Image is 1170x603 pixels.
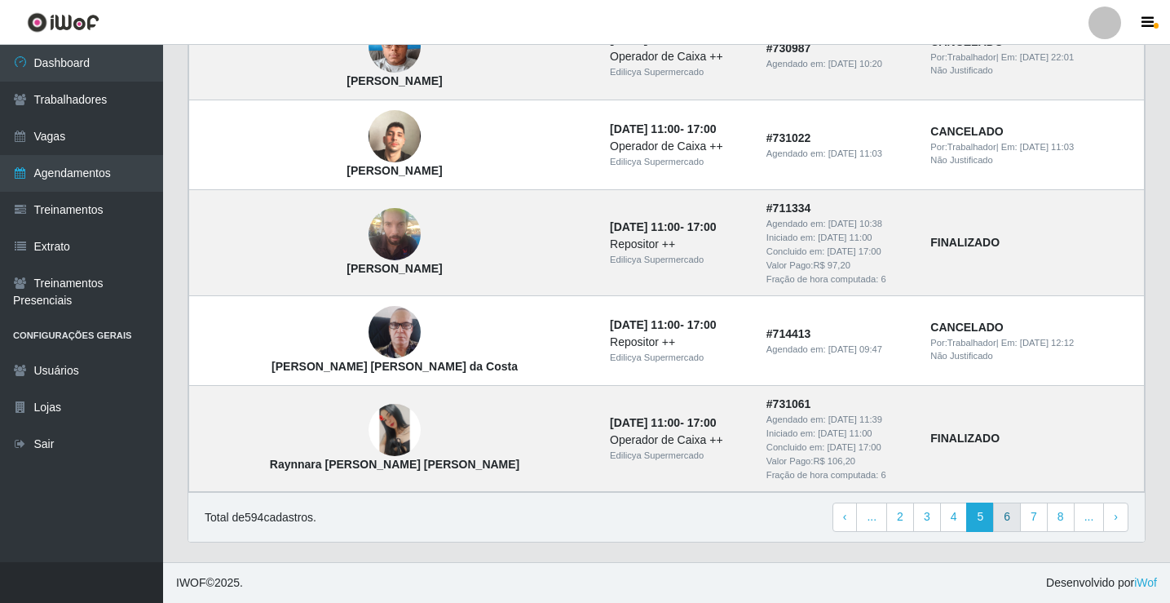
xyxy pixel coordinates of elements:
[930,153,1134,167] div: Não Justificado
[1020,142,1074,152] time: [DATE] 11:03
[766,413,912,427] div: Agendado em:
[347,164,442,177] strong: [PERSON_NAME]
[913,503,941,532] a: 3
[610,155,747,169] div: Edilicya Supermercado
[1020,338,1074,348] time: [DATE] 12:12
[369,91,421,184] img: Esdras Soares de Lucena
[766,245,912,259] div: Concluido em:
[818,233,872,242] time: [DATE] 11:00
[610,220,716,233] strong: -
[818,428,872,438] time: [DATE] 11:00
[766,217,912,231] div: Agendado em:
[828,149,882,158] time: [DATE] 11:03
[1103,503,1128,532] a: Next
[610,318,716,331] strong: -
[766,454,912,468] div: Valor Pago: R$ 106,20
[610,122,680,135] time: [DATE] 11:00
[347,74,442,87] strong: [PERSON_NAME]
[205,509,316,526] p: Total de 594 cadastros.
[766,397,811,410] strong: # 731061
[930,321,1003,334] strong: CANCELADO
[766,131,811,144] strong: # 731022
[1114,510,1118,523] span: ›
[766,57,912,71] div: Agendado em:
[930,51,1134,64] div: | Em:
[930,52,996,62] span: Por: Trabalhador
[828,415,882,424] time: [DATE] 11:39
[766,441,912,454] div: Concluido em:
[828,344,882,354] time: [DATE] 09:47
[610,432,747,449] div: Operador de Caixa ++
[610,334,747,351] div: Repositor ++
[766,42,811,55] strong: # 730987
[930,432,1000,445] strong: FINALIZADO
[610,236,747,253] div: Repositor ++
[886,503,914,532] a: 2
[930,236,1000,249] strong: FINALIZADO
[347,262,442,275] strong: [PERSON_NAME]
[272,360,518,373] strong: [PERSON_NAME] [PERSON_NAME] da Costa
[930,142,996,152] span: Por: Trabalhador
[610,449,747,463] div: Edilicya Supermercado
[827,246,881,256] time: [DATE] 17:00
[930,35,1003,48] strong: CANCELADO
[1046,574,1157,592] span: Desenvolvido por
[766,259,912,273] div: Valor Pago: R$ 97,20
[930,336,1134,350] div: | Em:
[766,343,912,357] div: Agendado em:
[766,231,912,245] div: Iniciado em:
[930,349,1134,363] div: Não Justificado
[369,286,421,379] img: Alberto David Soares da Costa
[610,65,747,79] div: Edilicya Supermercado
[1020,52,1074,62] time: [DATE] 22:01
[27,12,99,33] img: CoreUI Logo
[610,48,747,65] div: Operador de Caixa ++
[993,503,1021,532] a: 6
[766,327,811,340] strong: # 714413
[930,64,1134,78] div: Não Justificado
[1020,503,1048,532] a: 7
[687,318,717,331] time: 17:00
[610,416,716,429] strong: -
[610,138,747,155] div: Operador de Caixa ++
[610,253,747,267] div: Edilicya Supermercado
[766,427,912,441] div: Iniciado em:
[766,202,811,215] strong: # 711334
[828,59,882,69] time: [DATE] 10:20
[766,468,912,482] div: Fração de hora computada: 6
[1134,576,1157,589] a: iWof
[843,510,847,523] span: ‹
[369,404,421,456] img: Raynnara Santana de Oliveira Silva
[270,458,520,471] strong: Raynnara [PERSON_NAME] [PERSON_NAME]
[369,12,421,82] img: Rafael Marques De Pontes
[827,442,881,452] time: [DATE] 17:00
[610,122,716,135] strong: -
[766,147,912,161] div: Agendado em:
[176,576,206,589] span: IWOF
[930,140,1134,154] div: | Em:
[940,503,968,532] a: 4
[856,503,887,532] a: ...
[766,273,912,286] div: Fração de hora computada: 6
[828,219,882,228] time: [DATE] 10:38
[610,318,680,331] time: [DATE] 11:00
[369,200,421,269] img: Josafá Silva de Melo
[1074,503,1105,532] a: ...
[832,503,1128,532] nav: pagination
[610,416,680,429] time: [DATE] 11:00
[832,503,858,532] a: Previous
[610,351,747,365] div: Edilicya Supermercado
[176,574,243,592] span: © 2025 .
[930,125,1003,138] strong: CANCELADO
[687,220,717,233] time: 17:00
[930,338,996,348] span: Por: Trabalhador
[966,503,994,532] a: 5
[687,122,717,135] time: 17:00
[610,220,680,233] time: [DATE] 11:00
[1047,503,1075,532] a: 8
[687,416,717,429] time: 17:00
